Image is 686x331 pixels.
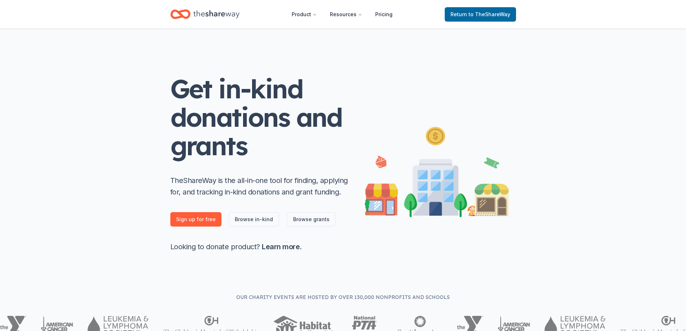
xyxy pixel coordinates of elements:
[262,242,300,251] a: Learn more
[365,124,509,217] img: Illustration for landing page
[170,6,239,23] a: Home
[170,75,350,160] h1: Get in-kind donations and grants
[286,7,323,22] button: Product
[170,241,350,252] p: Looking to donate product? .
[468,11,510,17] span: to TheShareWay
[170,175,350,198] p: TheShareWay is the all-in-one tool for finding, applying for, and tracking in-kind donations and ...
[229,212,279,227] a: Browse in-kind
[369,7,398,22] a: Pricing
[286,6,398,23] nav: Main
[445,7,516,22] a: Returnto TheShareWay
[170,212,221,227] a: Sign up for free
[450,10,510,19] span: Return
[324,7,368,22] button: Resources
[287,212,336,227] a: Browse grants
